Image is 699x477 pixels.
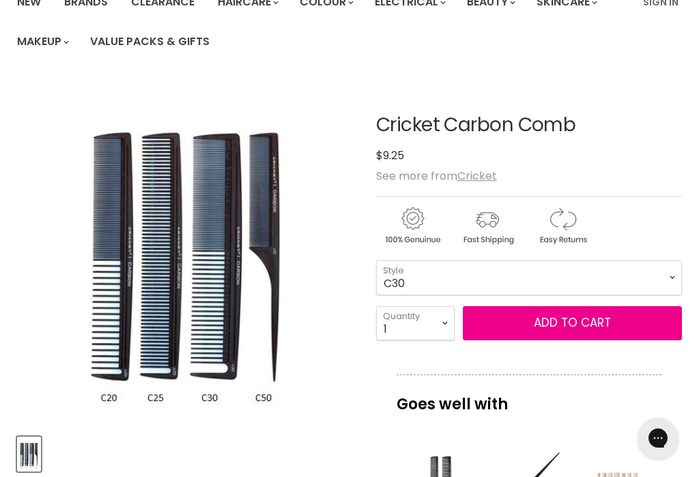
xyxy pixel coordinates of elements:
[376,148,404,163] span: $9.25
[17,437,41,472] button: Cricket Carbon Comb
[376,205,448,247] img: genuine.gif
[80,27,220,56] a: Value Packs & Gifts
[376,115,682,136] h1: Cricket Carbon Comb
[526,205,599,247] img: returns.gif
[376,306,455,340] select: Quantity
[74,80,302,423] img: Cricket Carbon Comb
[631,413,685,463] iframe: Gorgias live chat messenger
[376,168,497,184] span: See more from
[397,374,661,420] p: Goes well with
[7,27,77,56] a: Makeup
[463,306,682,340] button: Add to cart
[17,81,360,424] div: Cricket Carbon Comb image. Click or Scroll to Zoom.
[457,168,497,184] a: Cricket
[534,314,611,331] span: Add to cart
[451,205,524,247] img: shipping.gif
[18,438,40,470] img: Cricket Carbon Comb
[15,433,362,472] div: Product thumbnails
